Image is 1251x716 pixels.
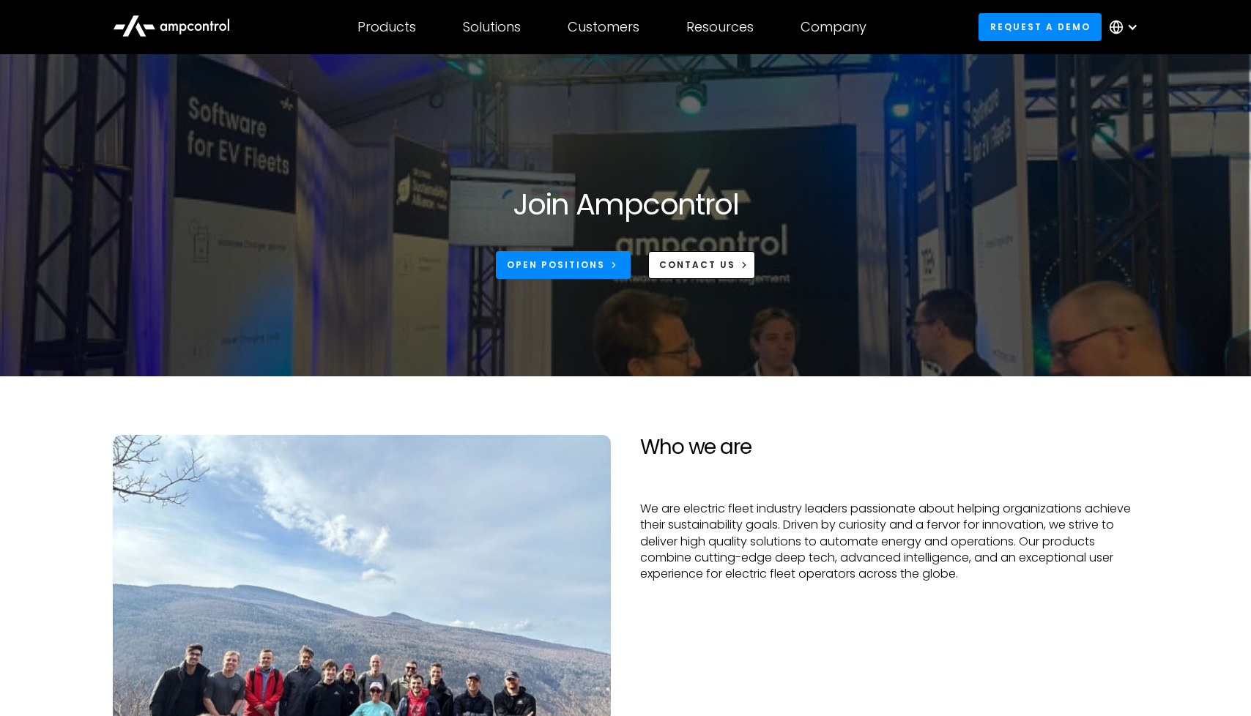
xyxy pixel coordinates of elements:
div: Company [801,19,866,35]
div: Resources [686,19,754,35]
div: Products [357,19,416,35]
p: We are electric fleet industry leaders passionate about helping organizations achieve their susta... [640,501,1138,583]
div: Customers [568,19,639,35]
h2: Who we are [640,435,1138,460]
h1: Join Ampcontrol [513,187,738,222]
div: Solutions [463,19,521,35]
div: Open Positions [507,258,605,272]
div: CONTACT US [659,258,735,272]
a: CONTACT US [648,251,756,278]
a: Open Positions [496,251,631,278]
a: Request a demo [979,13,1102,40]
